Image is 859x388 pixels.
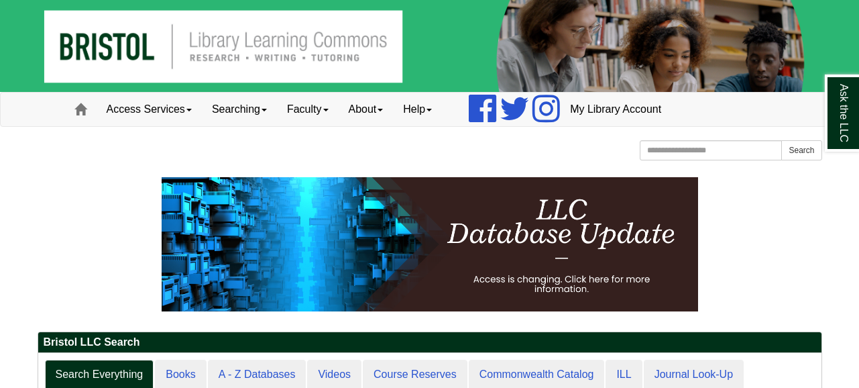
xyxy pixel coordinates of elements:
h2: Bristol LLC Search [38,332,821,353]
a: Faculty [277,93,339,126]
a: Access Services [97,93,202,126]
img: HTML tutorial [162,177,698,311]
a: My Library Account [560,93,671,126]
a: Searching [202,93,277,126]
button: Search [781,140,821,160]
a: About [339,93,394,126]
a: Help [393,93,442,126]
